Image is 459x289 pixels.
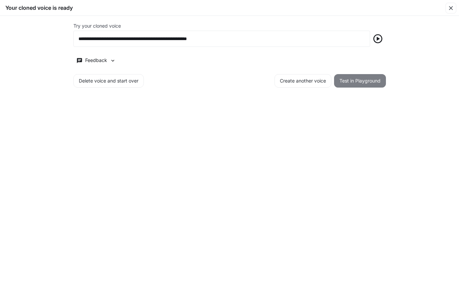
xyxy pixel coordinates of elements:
[73,55,119,66] button: Feedback
[274,74,331,88] button: Create another voice
[73,24,121,28] p: Try your cloned voice
[5,4,73,11] h5: Your cloned voice is ready
[334,74,386,88] button: Test in Playground
[73,74,144,88] button: Delete voice and start over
